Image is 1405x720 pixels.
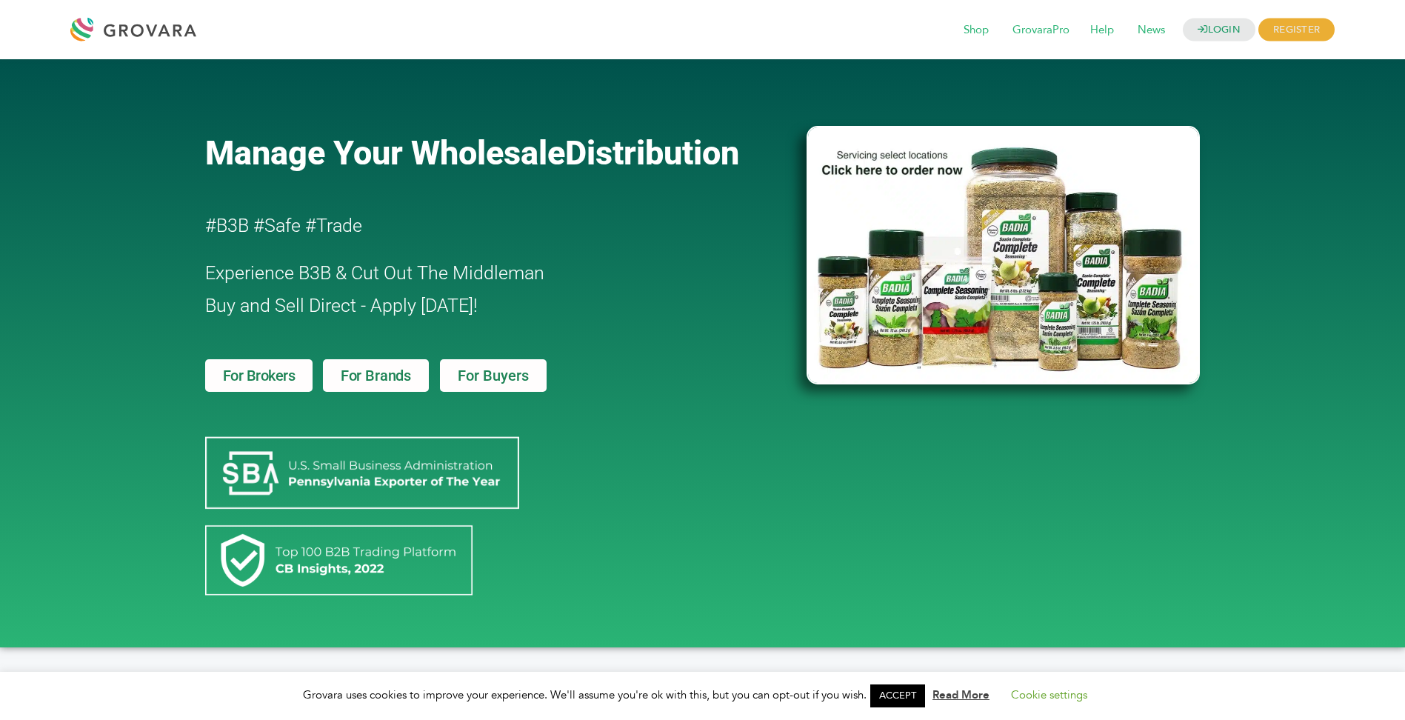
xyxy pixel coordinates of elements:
[205,210,722,242] h2: #B3B #Safe #Trade
[1011,687,1087,702] a: Cookie settings
[303,687,1102,702] span: Grovara uses cookies to improve your experience. We'll assume you're ok with this, but you can op...
[1127,22,1175,39] a: News
[953,22,999,39] a: Shop
[1080,22,1124,39] a: Help
[458,368,529,383] span: For Buyers
[205,295,478,316] span: Buy and Sell Direct - Apply [DATE]!
[1002,22,1080,39] a: GrovaraPro
[205,133,783,173] a: Manage Your WholesaleDistribution
[440,359,547,392] a: For Buyers
[205,359,313,392] a: For Brokers
[1258,19,1335,41] span: REGISTER
[323,359,429,392] a: For Brands
[223,368,296,383] span: For Brokers
[953,16,999,44] span: Shop
[341,368,411,383] span: For Brands
[1183,19,1255,41] a: LOGIN
[205,133,565,173] span: Manage Your Wholesale
[870,684,925,707] a: ACCEPT
[932,687,989,702] a: Read More
[205,262,544,284] span: Experience B3B & Cut Out The Middleman
[1080,16,1124,44] span: Help
[565,133,739,173] span: Distribution
[1002,16,1080,44] span: GrovaraPro
[1127,16,1175,44] span: News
